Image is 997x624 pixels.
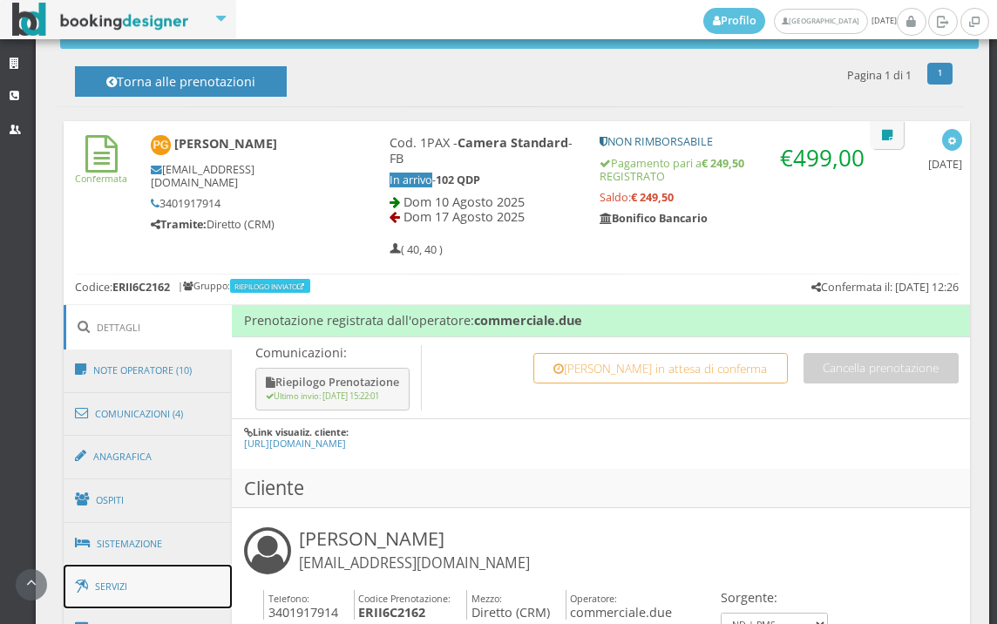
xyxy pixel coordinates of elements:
b: commerciale.due [474,312,582,329]
h4: Cod. 1PAX - - FB [390,135,577,166]
small: Ultimo invio: [DATE] 15:22:01 [266,390,379,402]
a: RIEPILOGO INVIATO [234,281,308,291]
strong: € 249,50 [631,190,674,205]
b: 102 QDP [436,173,480,187]
button: [PERSON_NAME] in attesa di conferma [533,353,788,383]
b: Link visualiz. cliente: [253,425,349,438]
h4: Diretto (CRM) [466,590,550,621]
h3: [PERSON_NAME] [299,527,530,573]
h5: [DATE] [928,158,962,171]
b: Bonifico Bancario [600,211,708,226]
small: Codice Prenotazione: [358,592,451,605]
h4: 3401917914 [263,590,338,621]
button: Torna alle prenotazioni [75,66,287,97]
small: [EMAIL_ADDRESS][DOMAIN_NAME] [299,553,530,573]
h4: Prenotazione registrata dall'operatore: [232,305,970,336]
a: Comunicazioni (4) [64,391,233,437]
strong: € 249,50 [702,156,744,171]
p: Comunicazioni: [255,345,413,360]
span: 499,00 [793,142,865,173]
a: Profilo [703,8,766,34]
h5: Pagamento pari a REGISTRATO [600,157,871,183]
button: Cancella prenotazione [804,353,959,383]
b: Tramite: [151,217,207,232]
a: Sistemazione [64,521,233,566]
h6: | Gruppo: [178,281,312,292]
h5: NON RIMBORSABILE [600,135,871,148]
b: Camera Standard [458,134,568,151]
a: Ospiti [64,478,233,523]
img: Piero Grepioni [151,135,171,155]
h5: Codice: [75,281,170,294]
b: ERII6C2162 [358,604,425,621]
a: [URL][DOMAIN_NAME] [244,437,346,450]
a: Servizi [64,565,233,609]
a: [GEOGRAPHIC_DATA] [774,9,867,34]
b: [PERSON_NAME] [174,136,277,153]
small: Mezzo: [471,592,502,605]
span: Dom 10 Agosto 2025 [404,193,525,210]
h3: Cliente [232,469,970,508]
h5: [EMAIL_ADDRESS][DOMAIN_NAME] [151,163,330,189]
h5: 3401917914 [151,197,330,210]
h5: - [390,173,577,187]
b: ERII6C2162 [112,280,170,295]
small: Telefono: [268,592,309,605]
span: [DATE] [703,8,897,34]
a: Dettagli [64,305,233,349]
button: Riepilogo Prenotazione Ultimo invio: [DATE] 15:22:01 [255,368,410,410]
span: In arrivo [390,173,432,187]
h4: commerciale.due [566,590,673,621]
img: BookingDesigner.com [12,3,189,37]
small: Operatore: [570,592,617,605]
h5: Diretto (CRM) [151,218,330,231]
h4: Torna alle prenotazioni [94,74,267,101]
span: € [780,142,865,173]
a: Note Operatore (10) [64,348,233,393]
span: Dom 17 Agosto 2025 [404,208,525,225]
h4: Sorgente: [721,590,828,605]
h5: Pagina 1 di 1 [847,69,912,82]
a: 1 [927,63,953,85]
h5: Saldo: [600,191,871,204]
a: Confermata [75,157,127,184]
h5: ( 40, 40 ) [390,243,443,256]
h5: Confermata il: [DATE] 12:26 [811,281,959,294]
a: Anagrafica [64,434,233,479]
